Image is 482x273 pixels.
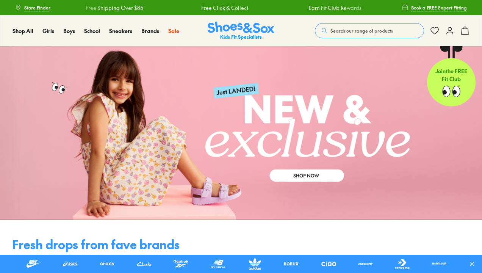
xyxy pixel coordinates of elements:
[168,27,179,35] span: Sale
[15,1,50,14] a: Store Finder
[85,4,143,12] a: Free Shipping Over $85
[315,23,424,38] button: Search our range of products
[201,4,248,12] a: Free Click & Collect
[411,4,467,11] span: Book a FREE Expert Fitting
[330,27,393,34] span: Search our range of products
[402,1,467,14] a: Book a FREE Expert Fitting
[13,27,33,35] span: Shop All
[427,61,476,89] p: the FREE Fit Club
[141,27,159,35] span: Brands
[63,27,75,35] a: Boys
[63,27,75,35] span: Boys
[435,67,446,75] span: Join
[13,27,33,35] a: Shop All
[168,27,179,35] a: Sale
[427,46,476,107] a: Jointhe FREE Fit Club
[109,27,132,35] span: Sneakers
[42,27,54,35] span: Girls
[24,4,50,11] span: Store Finder
[308,4,361,12] a: Earn Fit Club Rewards
[84,27,100,35] a: School
[42,27,54,35] a: Girls
[208,22,274,40] a: Shoes & Sox
[208,22,274,40] img: SNS_Logo_Responsive.svg
[84,27,100,35] span: School
[109,27,132,35] a: Sneakers
[141,27,159,35] a: Brands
